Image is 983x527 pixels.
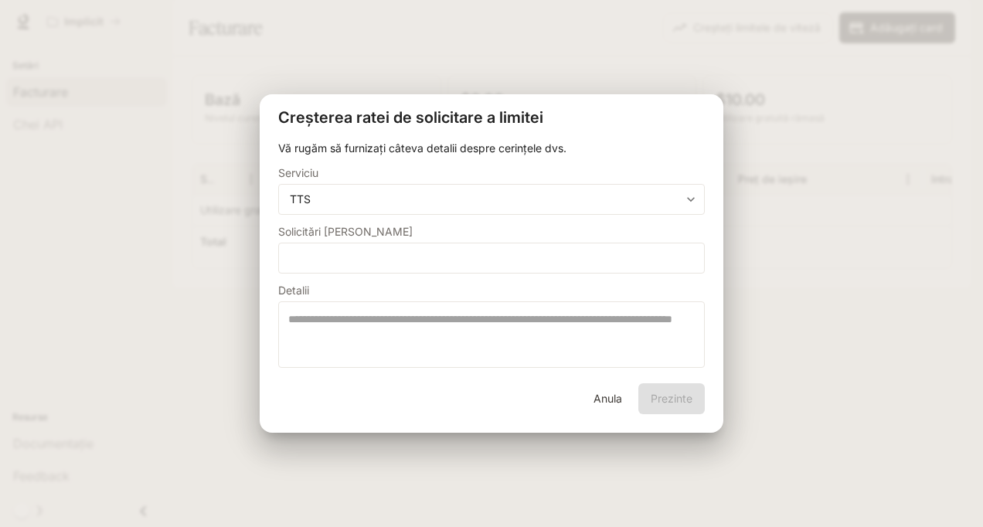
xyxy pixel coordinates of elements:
p: Vă rugăm să furnizați câteva detalii despre cerințele dvs. [278,141,705,156]
div: TTS [279,192,704,207]
p: Detalii [278,285,309,296]
p: Serviciu [278,168,318,178]
p: Solicitări [PERSON_NAME] [278,226,413,237]
h2: Creșterea ratei de solicitare a limitei [260,94,723,141]
button: Anula [583,383,632,414]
